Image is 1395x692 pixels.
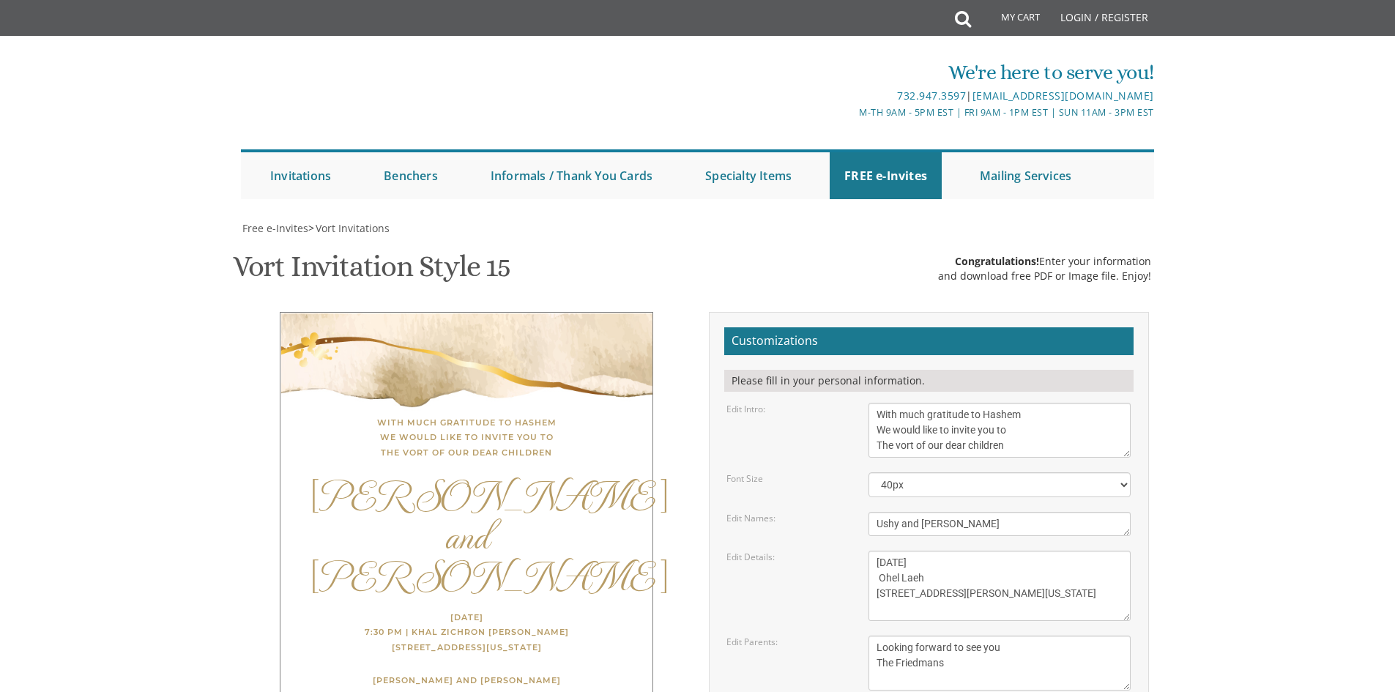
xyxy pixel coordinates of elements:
[546,87,1154,105] div: |
[965,152,1086,199] a: Mailing Services
[724,327,1134,355] h2: Customizations
[310,415,623,460] div: With much gratitude to Hashem We would like to invite you to The vort of our dear children
[546,58,1154,87] div: We're here to serve you!
[970,1,1050,38] a: My Cart
[830,152,942,199] a: FREE e-Invites
[897,89,966,103] a: 732.947.3597
[726,472,763,485] label: Font Size
[308,221,390,235] span: >
[310,475,623,595] div: [PERSON_NAME] and [PERSON_NAME]
[316,221,390,235] span: Vort Invitations
[369,152,453,199] a: Benchers
[868,512,1131,536] textarea: [PERSON_NAME] and [PERSON_NAME]
[233,250,510,294] h1: Vort Invitation Style 15
[310,610,623,655] div: [DATE] 7:30 PM | Khal Zichron [PERSON_NAME] [STREET_ADDRESS][US_STATE]
[868,636,1131,691] textarea: [PERSON_NAME] and [PERSON_NAME] [PERSON_NAME] and [PERSON_NAME]
[476,152,667,199] a: Informals / Thank You Cards
[242,221,308,235] span: Free e-Invites
[726,551,775,563] label: Edit Details:
[955,254,1039,268] span: Congratulations!
[938,269,1151,283] div: and download free PDF or Image file. Enjoy!
[546,105,1154,120] div: M-Th 9am - 5pm EST | Fri 9am - 1pm EST | Sun 11am - 3pm EST
[256,152,346,199] a: Invitations
[726,636,778,648] label: Edit Parents:
[868,551,1131,621] textarea: [DATE] 7:30 PM | Khal Zichron [PERSON_NAME] [STREET_ADDRESS][US_STATE]
[241,221,308,235] a: Free e-Invites
[868,403,1131,458] textarea: With much gratitude to Hashem We would like to invite you to The vort of our dear children
[726,403,765,415] label: Edit Intro:
[726,512,775,524] label: Edit Names:
[691,152,806,199] a: Specialty Items
[972,89,1154,103] a: [EMAIL_ADDRESS][DOMAIN_NAME]
[938,254,1151,269] div: Enter your information
[724,370,1134,392] div: Please fill in your personal information.
[314,221,390,235] a: Vort Invitations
